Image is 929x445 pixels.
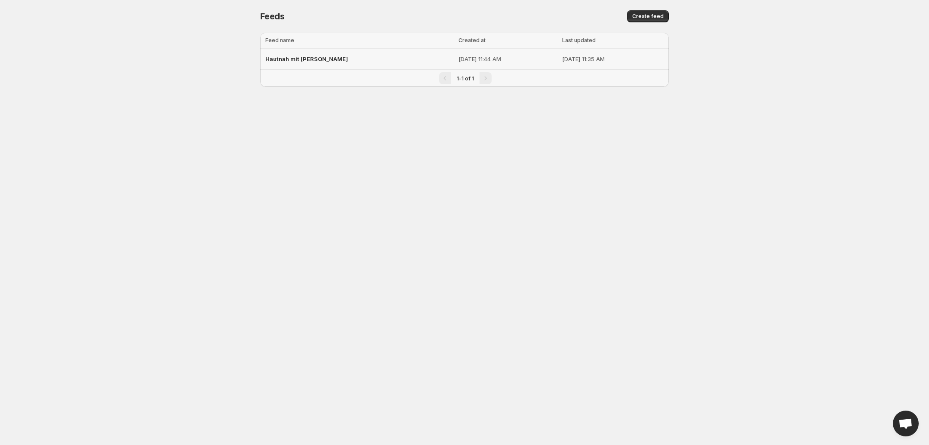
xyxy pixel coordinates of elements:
button: Create feed [627,10,669,22]
span: Create feed [632,13,664,20]
span: Feeds [260,11,285,21]
nav: Pagination [260,69,669,87]
span: Feed name [265,37,294,43]
span: Hautnah mit [PERSON_NAME] [265,55,348,62]
p: [DATE] 11:35 AM [562,55,664,63]
span: Created at [458,37,486,43]
p: [DATE] 11:44 AM [458,55,557,63]
span: 1-1 of 1 [457,75,474,82]
span: Last updated [562,37,596,43]
a: Open chat [893,411,919,436]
